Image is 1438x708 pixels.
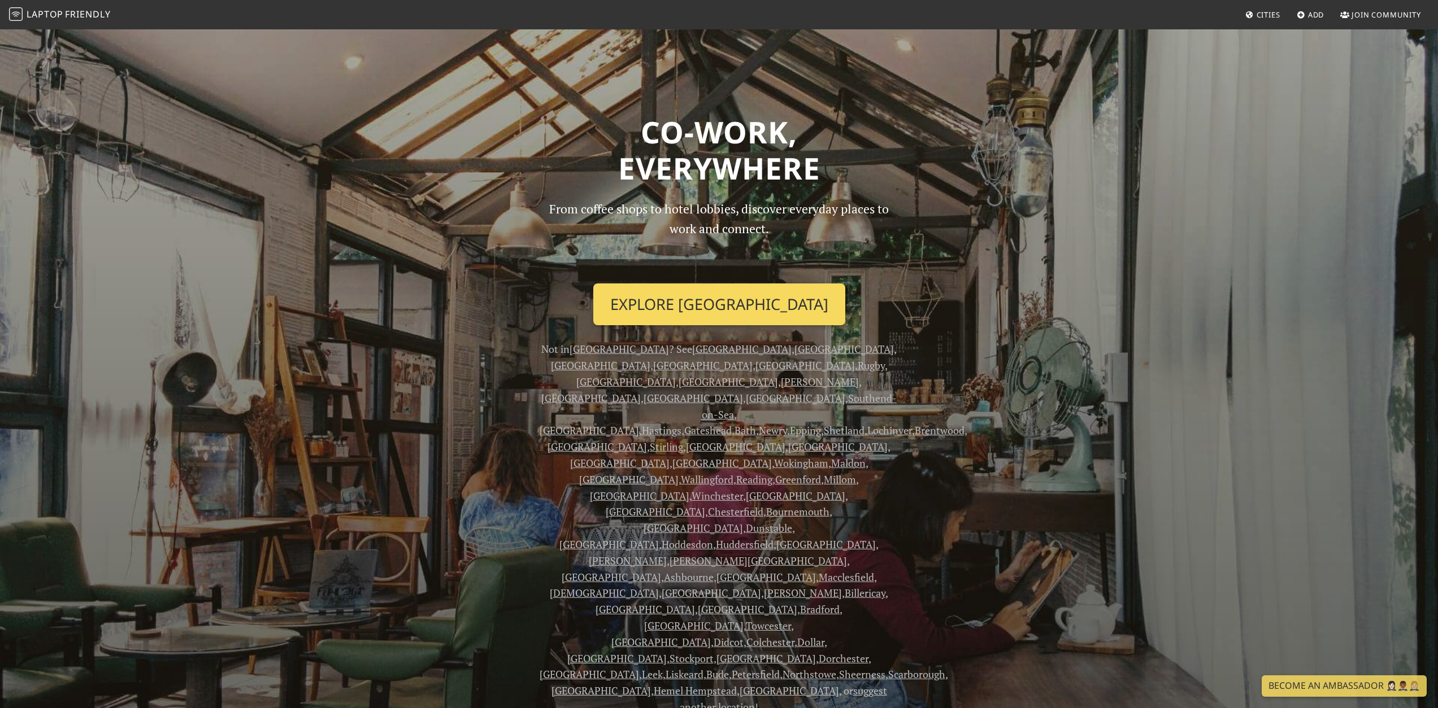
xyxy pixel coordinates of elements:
a: [GEOGRAPHIC_DATA] [611,635,711,649]
a: [GEOGRAPHIC_DATA] [746,489,845,502]
span: Join Community [1352,10,1421,20]
a: Dunstable [746,521,792,535]
a: Leek [642,667,663,681]
a: [GEOGRAPHIC_DATA] [788,440,888,453]
a: [GEOGRAPHIC_DATA] [692,342,792,356]
a: [GEOGRAPHIC_DATA] [653,359,753,372]
a: Hoddesdon [662,537,713,551]
a: [GEOGRAPHIC_DATA] [570,342,669,356]
span: Add [1308,10,1324,20]
a: Billericay [845,586,885,600]
a: Wokingham [774,456,828,470]
a: [GEOGRAPHIC_DATA] [698,602,797,616]
a: Ashbourne [664,570,714,584]
a: Rugby [858,359,885,372]
a: Colchester [746,635,794,649]
a: Didcot [714,635,744,649]
a: Northstowe [783,667,836,681]
a: Gateshead [684,423,732,437]
a: [GEOGRAPHIC_DATA] [576,375,676,388]
span: Cities [1257,10,1280,20]
a: Dorchester [819,652,868,665]
a: [GEOGRAPHIC_DATA] [606,505,705,518]
a: Add [1292,5,1329,25]
a: [GEOGRAPHIC_DATA] [644,391,743,405]
a: [GEOGRAPHIC_DATA] [570,456,670,470]
a: Chesterfield [708,505,763,518]
a: [GEOGRAPHIC_DATA] [716,652,816,665]
a: Petersfield [732,667,780,681]
a: [GEOGRAPHIC_DATA] [541,391,641,405]
span: Laptop [27,8,63,20]
a: Dollar [797,635,824,649]
a: Brentwood [915,423,965,437]
h1: Co-work, Everywhere [353,114,1085,186]
a: Stirling [650,440,683,453]
a: [GEOGRAPHIC_DATA] [716,570,816,584]
a: [GEOGRAPHIC_DATA] [679,375,778,388]
a: Stockport [670,652,714,665]
a: [GEOGRAPHIC_DATA] [551,684,651,697]
a: Cities [1241,5,1285,25]
a: [GEOGRAPHIC_DATA] [540,667,639,681]
a: Newry [759,423,787,437]
a: Macclesfield [819,570,874,584]
a: [PERSON_NAME] [781,375,859,388]
a: [GEOGRAPHIC_DATA] [548,440,647,453]
a: Join Community [1336,5,1426,25]
span: Friendly [65,8,110,20]
a: Wallingford [681,473,733,486]
a: [GEOGRAPHIC_DATA] [776,537,876,551]
a: Liskeard [666,667,703,681]
a: [GEOGRAPHIC_DATA] [559,537,659,551]
a: [GEOGRAPHIC_DATA] [755,359,855,372]
a: Bournemouth [766,505,829,518]
a: Lochinver [867,423,912,437]
a: Towcester [746,619,791,632]
a: Bradford [800,602,840,616]
a: [PERSON_NAME][GEOGRAPHIC_DATA] [670,554,847,567]
a: Southend-on-Sea [702,391,897,421]
a: Sheerness [839,667,885,681]
a: [GEOGRAPHIC_DATA] [644,619,744,632]
img: LaptopFriendly [9,7,23,21]
a: Reading [736,473,772,486]
a: Millom [824,473,856,486]
a: [GEOGRAPHIC_DATA] [562,570,661,584]
a: [GEOGRAPHIC_DATA] [551,359,650,372]
a: [GEOGRAPHIC_DATA] [596,602,695,616]
a: [PERSON_NAME] [589,554,667,567]
a: [GEOGRAPHIC_DATA] [579,473,679,486]
a: Huddersfield [716,537,774,551]
a: [GEOGRAPHIC_DATA] [662,586,761,600]
a: Become an Ambassador 🤵🏻‍♀️🤵🏾‍♂️🤵🏼‍♀️ [1262,675,1427,697]
a: [GEOGRAPHIC_DATA] [746,391,845,405]
a: [GEOGRAPHIC_DATA] [740,684,839,697]
a: Explore [GEOGRAPHIC_DATA] [593,283,845,325]
a: Winchester [692,489,743,502]
a: [PERSON_NAME] [764,586,842,600]
a: Greenford [775,473,821,486]
a: Shetland [824,423,864,437]
a: Epping [790,423,821,437]
a: Bude [706,667,729,681]
a: [DEMOGRAPHIC_DATA] [550,586,659,600]
p: From coffee shops to hotel lobbies, discover everyday places to work and connect. [540,199,899,274]
a: Bath [735,423,756,437]
a: Maldon [831,456,866,470]
a: [GEOGRAPHIC_DATA] [644,521,743,535]
a: Scarborough [888,667,945,681]
a: [GEOGRAPHIC_DATA] [686,440,785,453]
a: Hastings [642,423,681,437]
a: [GEOGRAPHIC_DATA] [540,423,639,437]
a: [GEOGRAPHIC_DATA] [794,342,894,356]
a: [GEOGRAPHIC_DATA] [672,456,772,470]
a: [GEOGRAPHIC_DATA] [590,489,689,502]
a: LaptopFriendly LaptopFriendly [9,5,111,25]
a: [GEOGRAPHIC_DATA] [567,652,667,665]
a: Hemel Hempstead [654,684,737,697]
